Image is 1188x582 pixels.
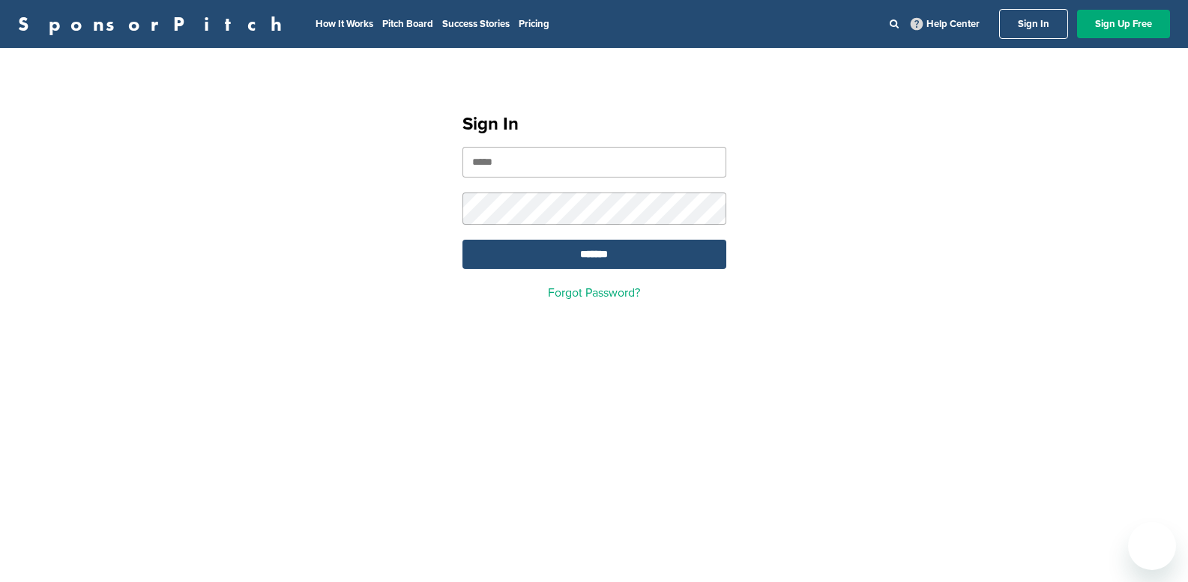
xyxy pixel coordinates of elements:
a: Pitch Board [382,18,433,30]
a: Sign In [999,9,1068,39]
a: Help Center [908,15,983,33]
a: Pricing [519,18,549,30]
a: How It Works [316,18,373,30]
a: Forgot Password? [548,285,640,300]
a: Sign Up Free [1077,10,1170,38]
a: SponsorPitch [18,14,292,34]
h1: Sign In [462,111,726,138]
a: Success Stories [442,18,510,30]
iframe: Button to launch messaging window [1128,522,1176,570]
